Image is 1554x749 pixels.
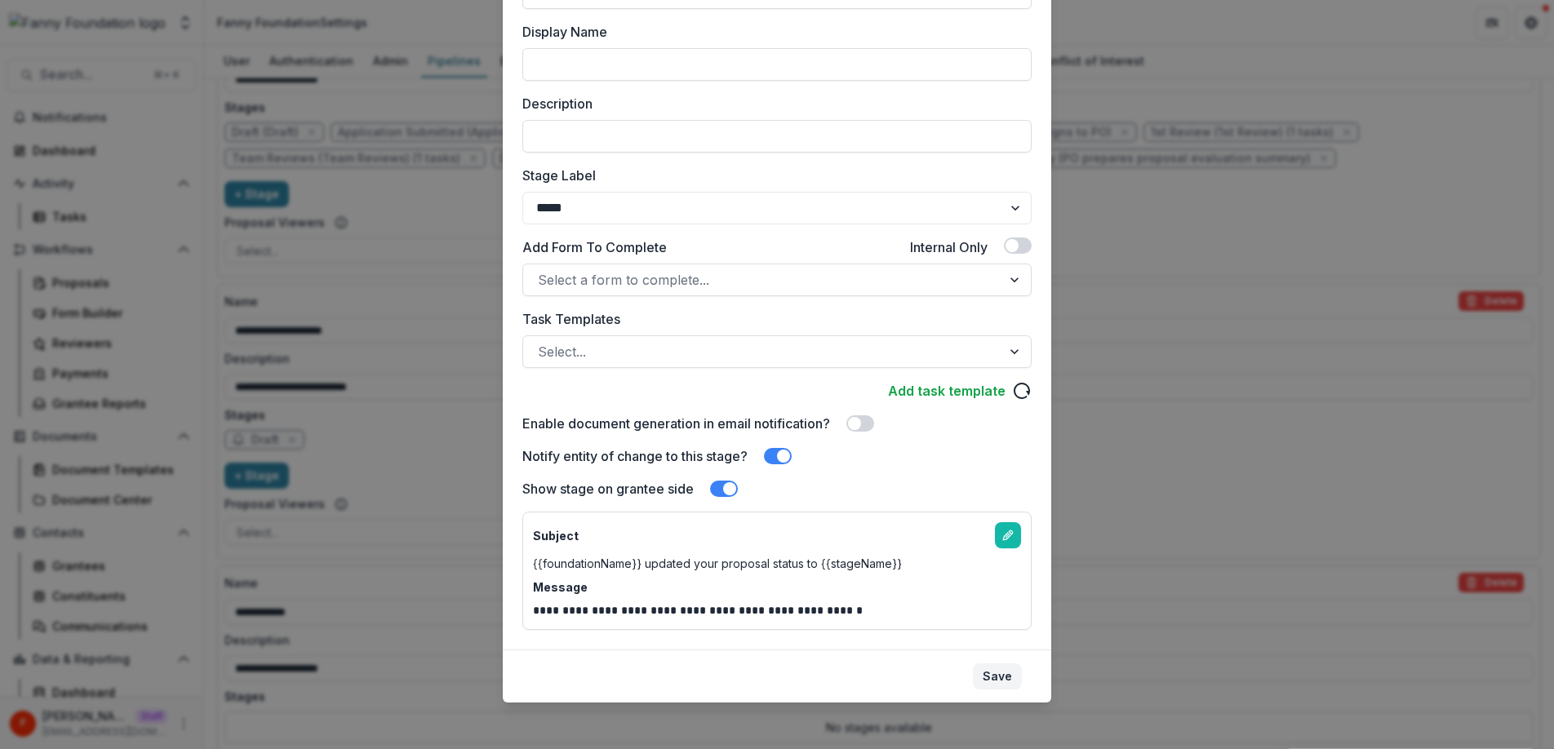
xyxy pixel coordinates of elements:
label: Description [522,94,1022,113]
label: Internal Only [910,237,988,257]
p: Subject [533,527,579,544]
p: {{foundationName}} updated your proposal status to {{stageName}} [533,555,902,572]
a: Add task template [888,381,1006,401]
label: Enable document generation in email notification? [522,414,830,433]
label: Notify entity of change to this stage? [522,446,748,466]
button: Save [973,663,1022,689]
label: Display Name [522,22,1022,42]
label: Add Form To Complete [522,237,667,257]
p: Message [533,578,588,596]
label: Stage Label [522,166,1022,185]
label: Task Templates [522,309,1022,329]
svg: reload [1012,381,1032,401]
label: Show stage on grantee side [522,479,694,499]
a: edit-email-template [995,522,1021,548]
